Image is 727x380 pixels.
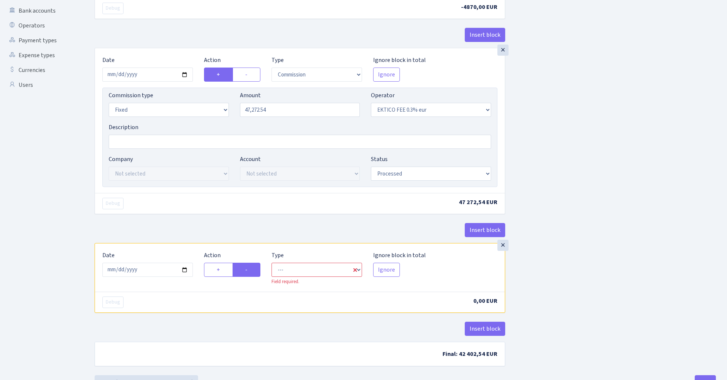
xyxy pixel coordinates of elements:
[102,3,124,14] button: Debug
[102,198,124,209] button: Debug
[272,251,284,260] label: Type
[102,251,115,260] label: Date
[204,68,233,82] label: +
[371,91,395,100] label: Operator
[4,48,78,63] a: Expense types
[204,251,221,260] label: Action
[459,198,497,206] span: 47 272,54 EUR
[233,68,260,82] label: -
[373,68,400,82] button: Ignore
[465,28,505,42] button: Insert block
[4,78,78,92] a: Users
[272,56,284,65] label: Type
[109,123,138,132] label: Description
[272,278,362,285] div: Field required.
[497,45,509,56] div: ×
[4,3,78,18] a: Bank accounts
[102,56,115,65] label: Date
[371,155,388,164] label: Status
[443,350,497,358] span: Final: 42 402,54 EUR
[4,33,78,48] a: Payment types
[4,63,78,78] a: Currencies
[465,223,505,237] button: Insert block
[473,297,497,305] span: 0,00 EUR
[233,263,260,277] label: -
[497,240,509,251] div: ×
[461,3,497,11] span: -4870,00 EUR
[204,56,221,65] label: Action
[373,56,426,65] label: Ignore block in total
[109,91,153,100] label: Commission type
[240,91,261,100] label: Amount
[109,155,133,164] label: Company
[4,18,78,33] a: Operators
[373,251,426,260] label: Ignore block in total
[465,322,505,336] button: Insert block
[373,263,400,277] button: Ignore
[102,297,124,308] button: Debug
[240,155,261,164] label: Account
[204,263,233,277] label: +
